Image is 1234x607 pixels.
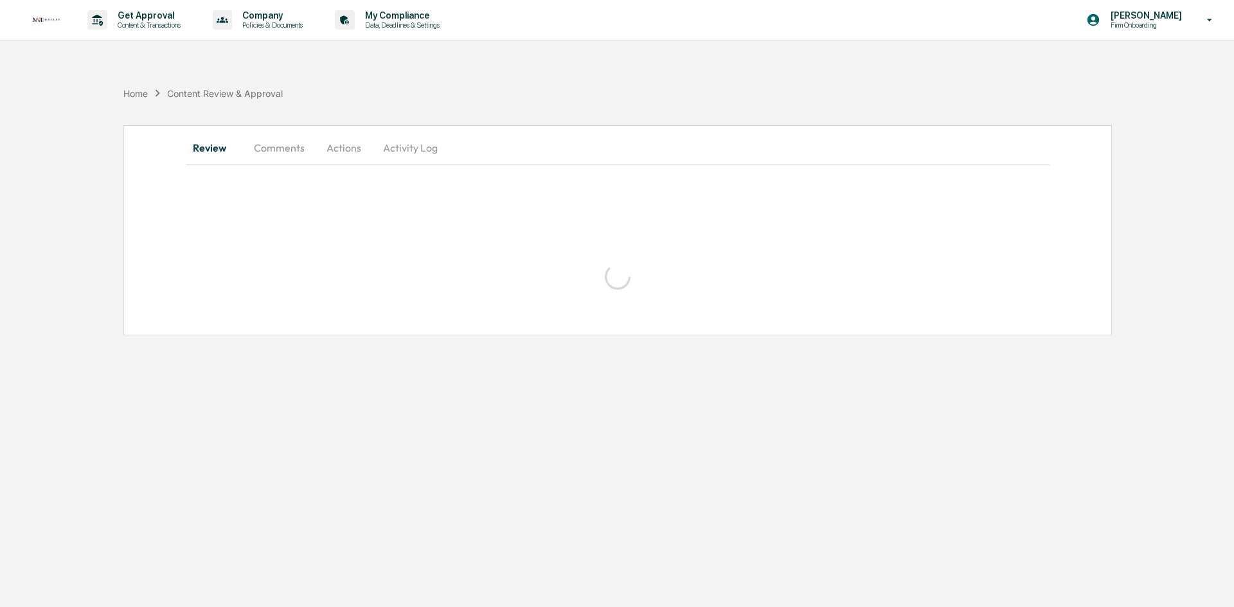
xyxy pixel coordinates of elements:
[1100,10,1188,21] p: [PERSON_NAME]
[373,132,448,163] button: Activity Log
[107,10,187,21] p: Get Approval
[232,10,309,21] p: Company
[107,21,187,30] p: Content & Transactions
[315,132,373,163] button: Actions
[1100,21,1188,30] p: Firm Onboarding
[355,10,446,21] p: My Compliance
[244,132,315,163] button: Comments
[355,21,446,30] p: Data, Deadlines & Settings
[186,132,1050,163] div: secondary tabs example
[31,16,62,24] img: logo
[186,132,244,163] button: Review
[232,21,309,30] p: Policies & Documents
[123,88,148,99] div: Home
[167,88,283,99] div: Content Review & Approval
